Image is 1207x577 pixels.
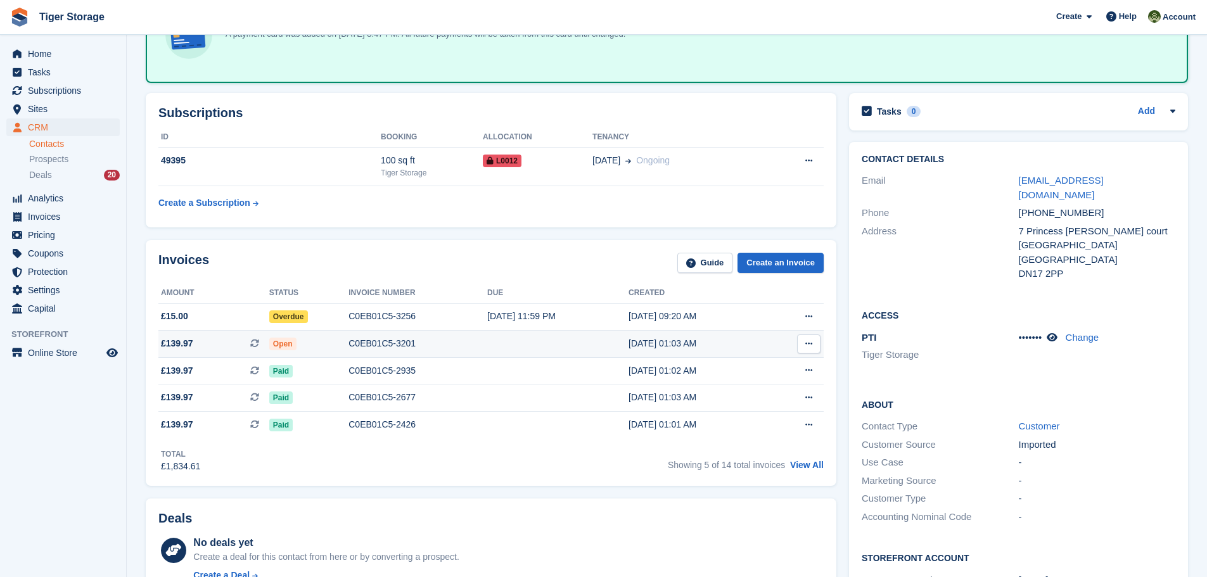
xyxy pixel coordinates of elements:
[629,418,769,431] div: [DATE] 01:01 AM
[28,82,104,99] span: Subscriptions
[862,348,1018,362] li: Tiger Storage
[629,391,769,404] div: [DATE] 01:03 AM
[6,100,120,118] a: menu
[161,460,200,473] div: £1,834.61
[862,455,1018,470] div: Use Case
[348,364,487,377] div: C0EB01C5-2935
[6,208,120,225] a: menu
[862,174,1018,202] div: Email
[6,63,120,81] a: menu
[1148,10,1161,23] img: Matthew Ellwood
[161,310,188,323] span: £15.00
[6,226,120,244] a: menu
[105,345,120,360] a: Preview store
[161,337,193,350] span: £139.97
[28,208,104,225] span: Invoices
[1019,491,1175,506] div: -
[161,448,200,460] div: Total
[6,344,120,362] a: menu
[158,106,824,120] h2: Subscriptions
[877,106,902,117] h2: Tasks
[1019,224,1175,239] div: 7 Princess [PERSON_NAME] court
[1019,455,1175,470] div: -
[1066,332,1099,343] a: Change
[193,550,459,564] div: Create a deal for this contact from here or by converting a prospect.
[629,364,769,377] div: [DATE] 01:02 AM
[381,127,483,148] th: Booking
[6,45,120,63] a: menu
[6,118,120,136] a: menu
[348,310,487,323] div: C0EB01C5-3256
[28,281,104,299] span: Settings
[28,300,104,317] span: Capital
[34,6,110,27] a: Tiger Storage
[29,138,120,150] a: Contacts
[348,337,487,350] div: C0EB01C5-3201
[592,127,765,148] th: Tenancy
[629,310,769,323] div: [DATE] 09:20 AM
[636,155,670,165] span: Ongoing
[483,127,592,148] th: Allocation
[862,206,1018,220] div: Phone
[162,9,215,62] img: card-linked-ebf98d0992dc2aeb22e95c0e3c79077019eb2392cfd83c6a337811c24bc77127.svg
[862,438,1018,452] div: Customer Source
[348,283,487,303] th: Invoice number
[1019,175,1104,200] a: [EMAIL_ADDRESS][DOMAIN_NAME]
[348,418,487,431] div: C0EB01C5-2426
[28,263,104,281] span: Protection
[28,189,104,207] span: Analytics
[1019,238,1175,253] div: [GEOGRAPHIC_DATA]
[269,338,297,350] span: Open
[1019,510,1175,524] div: -
[161,391,193,404] span: £139.97
[907,106,921,117] div: 0
[6,263,120,281] a: menu
[862,308,1175,321] h2: Access
[28,226,104,244] span: Pricing
[6,244,120,262] a: menu
[862,398,1175,410] h2: About
[6,281,120,299] a: menu
[381,154,483,167] div: 100 sq ft
[28,344,104,362] span: Online Store
[1019,267,1175,281] div: DN17 2PP
[1019,474,1175,488] div: -
[738,253,824,274] a: Create an Invoice
[629,337,769,350] div: [DATE] 01:03 AM
[28,63,104,81] span: Tasks
[862,224,1018,281] div: Address
[269,419,293,431] span: Paid
[487,283,629,303] th: Due
[158,191,259,215] a: Create a Subscription
[158,283,269,303] th: Amount
[158,511,192,526] h2: Deals
[348,391,487,404] div: C0EB01C5-2677
[158,154,381,167] div: 49395
[10,8,29,27] img: stora-icon-8386f47178a22dfd0bd8f6a31ec36ba5ce8667c1dd55bd0f319d3a0aa187defe.svg
[1019,253,1175,267] div: [GEOGRAPHIC_DATA]
[269,391,293,404] span: Paid
[1019,421,1060,431] a: Customer
[862,474,1018,488] div: Marketing Source
[28,244,104,262] span: Coupons
[28,100,104,118] span: Sites
[487,310,629,323] div: [DATE] 11:59 PM
[862,551,1175,564] h2: Storefront Account
[29,153,68,165] span: Prospects
[1163,11,1196,23] span: Account
[862,510,1018,524] div: Accounting Nominal Code
[381,167,483,179] div: Tiger Storage
[104,170,120,181] div: 20
[11,328,126,341] span: Storefront
[269,283,348,303] th: Status
[668,460,785,470] span: Showing 5 of 14 total invoices
[158,196,250,210] div: Create a Subscription
[1056,10,1082,23] span: Create
[193,535,459,550] div: No deals yet
[483,155,521,167] span: L0012
[161,418,193,431] span: £139.97
[629,283,769,303] th: Created
[269,310,308,323] span: Overdue
[29,168,120,182] a: Deals 20
[592,154,620,167] span: [DATE]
